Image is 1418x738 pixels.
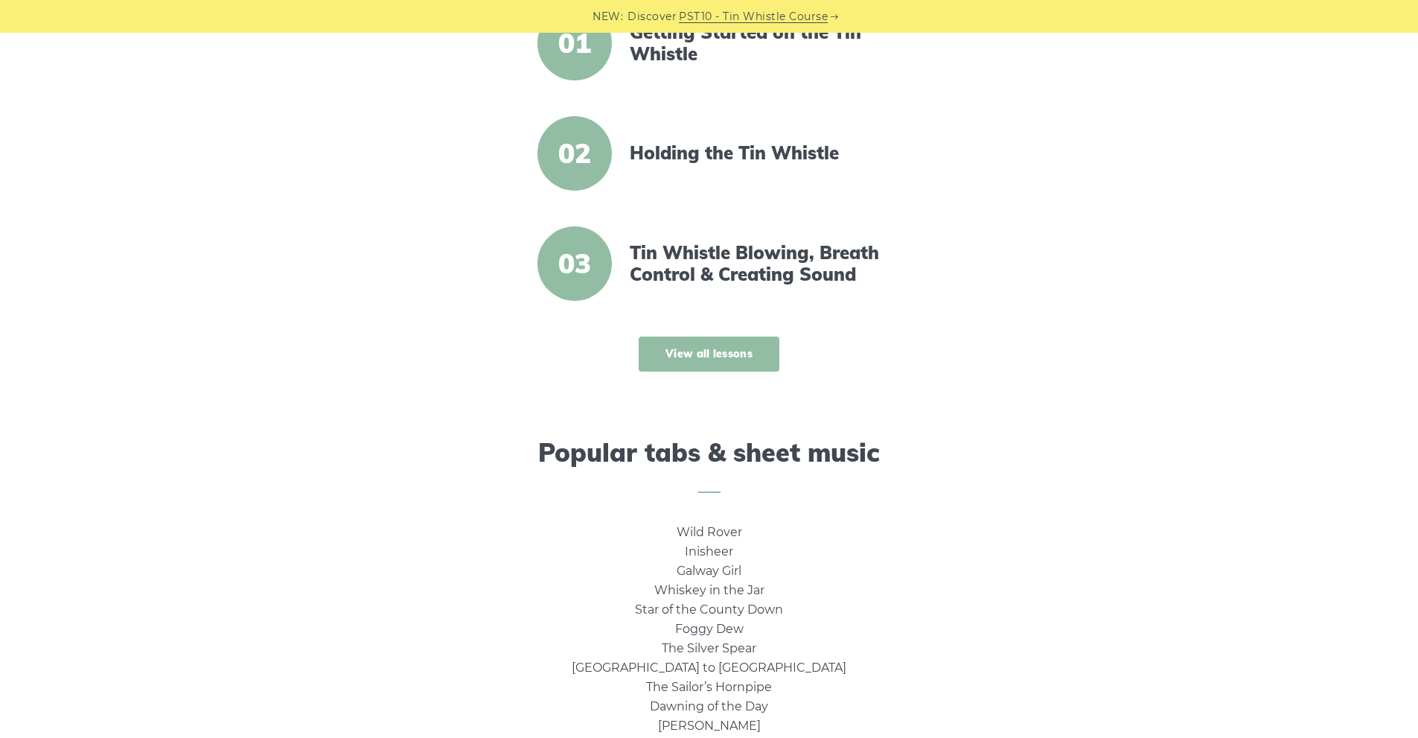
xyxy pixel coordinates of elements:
[675,622,744,636] a: Foggy Dew
[685,544,733,559] a: Inisheer
[630,142,886,164] a: Holding the Tin Whistle
[630,242,886,285] a: Tin Whistle Blowing, Breath Control & Creating Sound
[650,699,768,713] a: Dawning of the Day
[635,602,783,617] a: Star of the County Down
[679,8,828,25] a: PST10 - Tin Whistle Course
[662,641,756,655] a: The Silver Spear
[654,583,764,597] a: Whiskey in the Jar
[537,226,612,301] span: 03
[627,8,677,25] span: Discover
[537,116,612,191] span: 02
[677,564,741,578] a: Galway Girl
[646,680,772,694] a: The Sailor’s Hornpipe
[630,22,886,65] a: Getting Started on the Tin Whistle
[658,719,761,733] a: [PERSON_NAME]
[537,6,612,80] span: 01
[593,8,623,25] span: NEW:
[572,661,846,675] a: [GEOGRAPHIC_DATA] to [GEOGRAPHIC_DATA]
[639,337,779,372] a: View all lessons
[290,438,1129,494] h2: Popular tabs & sheet music
[677,525,742,539] a: Wild Rover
